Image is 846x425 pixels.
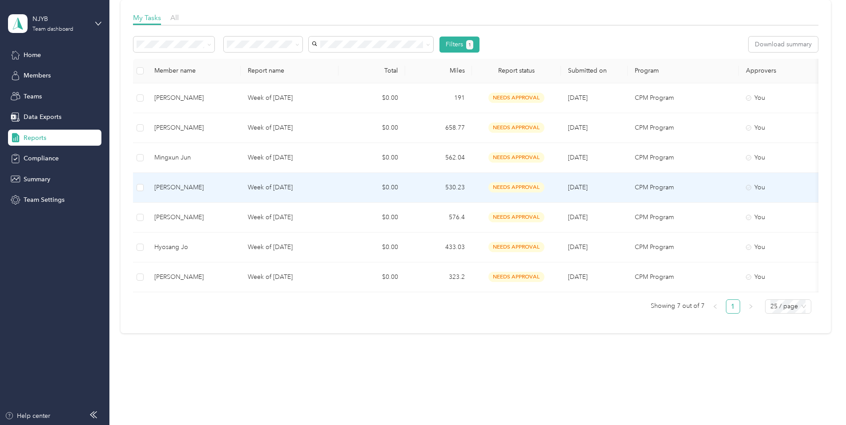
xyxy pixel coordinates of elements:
td: 658.77 [405,113,472,143]
th: Member name [147,59,241,83]
div: You [746,242,821,252]
td: $0.00 [338,233,405,262]
td: $0.00 [338,203,405,233]
span: Reports [24,133,46,143]
p: Week of [DATE] [248,153,331,163]
td: CPM Program [628,113,739,143]
span: [DATE] [568,184,588,191]
th: Submitted on [561,59,628,83]
div: NJYB [32,14,88,24]
div: You [746,212,821,222]
span: right [748,304,753,309]
div: You [746,153,821,163]
td: CPM Program [628,143,739,173]
p: CPM Program [635,93,732,103]
button: Filters1 [439,37,480,53]
span: Members [24,71,51,80]
iframe: Everlance-gr Chat Button Frame [796,375,846,425]
td: 323.2 [405,262,472,292]
span: needs approval [488,152,544,163]
span: Data Exports [24,112,61,122]
span: Showing 7 out of 7 [651,299,705,313]
div: You [746,123,821,133]
span: My Tasks [133,13,161,22]
span: [DATE] [568,213,588,221]
span: needs approval [488,212,544,222]
span: needs approval [488,182,544,192]
li: Previous Page [708,299,722,314]
div: You [746,93,821,103]
td: $0.00 [338,113,405,143]
span: Home [24,50,41,60]
div: Miles [412,67,465,74]
div: Team dashboard [32,27,73,32]
td: 576.4 [405,203,472,233]
td: $0.00 [338,143,405,173]
td: CPM Program [628,203,739,233]
span: left [713,304,718,309]
span: Teams [24,92,42,101]
a: 1 [726,300,740,313]
span: needs approval [488,242,544,252]
span: [DATE] [568,243,588,251]
button: 1 [466,40,474,49]
span: 1 [468,41,471,49]
span: needs approval [488,272,544,282]
span: Summary [24,175,50,184]
td: CPM Program [628,233,739,262]
li: Next Page [744,299,758,314]
span: Team Settings [24,195,64,204]
div: [PERSON_NAME] [154,212,234,222]
td: 562.04 [405,143,472,173]
p: CPM Program [635,272,732,282]
div: Page Size [765,299,811,314]
div: [PERSON_NAME] [154,183,234,192]
span: [DATE] [568,94,588,102]
td: $0.00 [338,173,405,203]
span: [DATE] [568,124,588,131]
p: Week of [DATE] [248,123,331,133]
li: 1 [726,299,740,314]
p: CPM Program [635,242,732,252]
span: Compliance [24,154,59,163]
div: You [746,272,821,282]
div: Mingxun Jun [154,153,234,163]
span: All [170,13,179,22]
div: Hyosang Jo [154,242,234,252]
button: Download summary [749,37,818,52]
td: 191 [405,83,472,113]
button: right [744,299,758,314]
td: $0.00 [338,262,405,292]
th: Approvers [739,59,828,83]
p: Week of [DATE] [248,272,331,282]
span: [DATE] [568,273,588,281]
div: Total [346,67,398,74]
th: Report name [241,59,338,83]
p: Week of [DATE] [248,212,331,222]
td: 530.23 [405,173,472,203]
p: CPM Program [635,212,732,222]
td: 433.03 [405,233,472,262]
span: [DATE] [568,154,588,161]
p: CPM Program [635,123,732,133]
p: CPM Program [635,153,732,163]
div: Member name [154,67,234,74]
button: left [708,299,722,314]
span: needs approval [488,123,544,133]
div: [PERSON_NAME] [154,272,234,282]
p: Week of [DATE] [248,242,331,252]
td: CPM Program [628,83,739,113]
td: CPM Program [628,262,739,292]
div: [PERSON_NAME] [154,123,234,133]
th: Program [628,59,739,83]
span: 25 / page [770,300,806,313]
td: CPM Program [628,173,739,203]
button: Help center [5,411,50,421]
div: [PERSON_NAME] [154,93,234,103]
td: $0.00 [338,83,405,113]
span: needs approval [488,93,544,103]
span: Report status [479,67,554,74]
p: Week of [DATE] [248,93,331,103]
div: You [746,183,821,192]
